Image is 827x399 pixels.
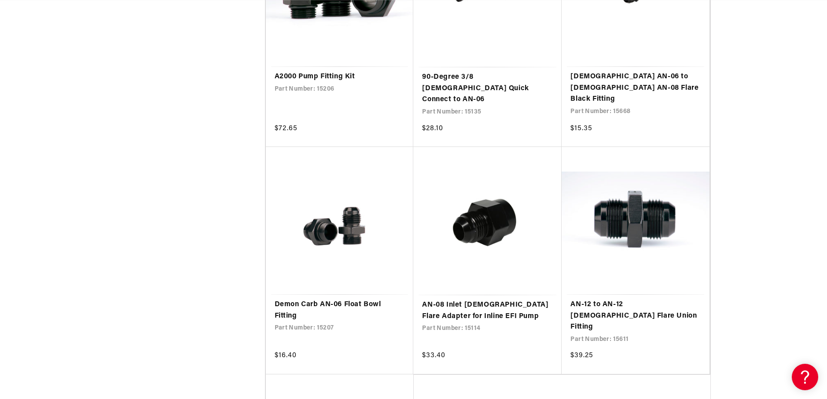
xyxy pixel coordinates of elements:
a: [DEMOGRAPHIC_DATA] AN-06 to [DEMOGRAPHIC_DATA] AN-08 Flare Black Fitting [570,71,701,105]
a: Demon Carb AN-06 Float Bowl Fitting [275,299,405,322]
a: AN-12 to AN-12 [DEMOGRAPHIC_DATA] Flare Union Fitting [570,299,701,333]
a: 90-Degree 3/8 [DEMOGRAPHIC_DATA] Quick Connect to AN-06 [422,72,553,106]
a: A2000 Pump Fitting Kit [275,71,405,83]
a: AN-08 Inlet [DEMOGRAPHIC_DATA] Flare Adapter for Inline EFI Pump [422,300,553,322]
